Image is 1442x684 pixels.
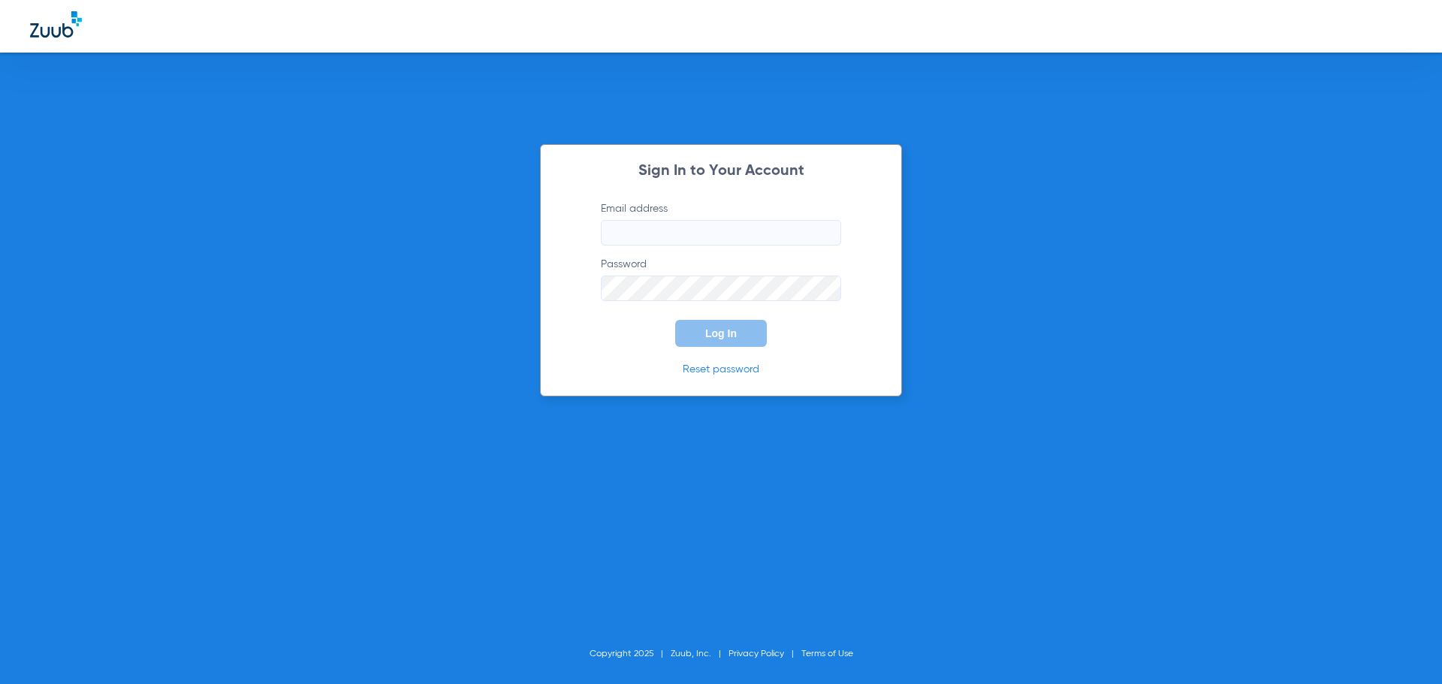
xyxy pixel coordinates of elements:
img: Zuub Logo [30,11,82,38]
li: Copyright 2025 [590,646,671,661]
li: Zuub, Inc. [671,646,729,661]
a: Privacy Policy [729,649,784,658]
span: Log In [705,327,737,339]
a: Terms of Use [801,649,853,658]
button: Log In [675,320,767,347]
label: Email address [601,201,841,246]
h2: Sign In to Your Account [578,164,864,179]
input: Password [601,276,841,301]
label: Password [601,257,841,301]
input: Email address [601,220,841,246]
a: Reset password [683,364,759,375]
